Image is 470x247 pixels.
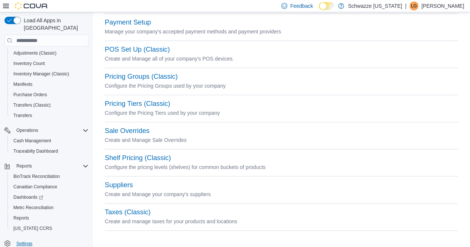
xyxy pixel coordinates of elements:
[15,2,48,10] img: Cova
[421,1,464,10] p: [PERSON_NAME]
[10,49,59,58] a: Adjustments (Classic)
[10,80,35,89] a: Manifests
[105,127,149,135] button: Sale Overrides
[105,181,133,189] button: Suppliers
[13,194,43,200] span: Dashboards
[10,147,88,156] span: Traceabilty Dashboard
[13,61,45,66] span: Inventory Count
[16,163,32,169] span: Reports
[105,154,171,162] button: Shelf Pricing (Classic)
[13,81,32,87] span: Manifests
[13,71,69,77] span: Inventory Manager (Classic)
[10,111,35,120] a: Transfers
[105,81,458,90] p: Configure the Pricing Groups used by your company
[105,136,458,144] p: Create and Manage Sale Overrides
[409,1,418,10] div: Leslie Groeneveld
[10,80,88,89] span: Manifests
[10,193,88,202] span: Dashboards
[13,92,47,98] span: Purchase Orders
[10,193,46,202] a: Dashboards
[105,54,458,63] p: Create and Manage all of your company's POS devices.
[10,59,48,68] a: Inventory Count
[21,17,88,32] span: Load All Apps in [GEOGRAPHIC_DATA]
[10,172,88,181] span: BioTrack Reconciliation
[10,172,63,181] a: BioTrack Reconciliation
[7,213,91,223] button: Reports
[10,214,32,222] a: Reports
[7,90,91,100] button: Purchase Orders
[290,2,313,10] span: Feedback
[7,192,91,202] a: Dashboards
[10,101,54,110] a: Transfers (Classic)
[7,100,91,110] button: Transfers (Classic)
[13,102,51,108] span: Transfers (Classic)
[10,90,88,99] span: Purchase Orders
[1,125,91,136] button: Operations
[13,225,52,231] span: [US_STATE] CCRS
[105,108,458,117] p: Configure the Pricing Tiers used by your company
[10,59,88,68] span: Inventory Count
[13,148,58,154] span: Traceabilty Dashboard
[10,111,88,120] span: Transfers
[10,224,55,233] a: [US_STATE] CCRS
[105,163,458,172] p: Configure the pricing levels (shelves) for common buckets of products
[13,126,41,135] button: Operations
[13,173,60,179] span: BioTrack Reconciliation
[7,146,91,156] button: Traceabilty Dashboard
[7,182,91,192] button: Canadian Compliance
[7,110,91,121] button: Transfers
[7,202,91,213] button: Metrc Reconciliation
[10,49,88,58] span: Adjustments (Classic)
[13,113,32,118] span: Transfers
[10,203,88,212] span: Metrc Reconciliation
[13,138,51,144] span: Cash Management
[105,190,458,199] p: Create and Manage your company's suppliers
[13,162,35,170] button: Reports
[16,127,38,133] span: Operations
[105,217,458,226] p: Create and manage taxes for your products and locations
[319,2,334,10] input: Dark Mode
[405,1,406,10] p: |
[348,1,402,10] p: Schwazze [US_STATE]
[13,215,29,221] span: Reports
[10,136,88,145] span: Cash Management
[10,224,88,233] span: Washington CCRS
[7,69,91,79] button: Inventory Manager (Classic)
[10,90,50,99] a: Purchase Orders
[1,161,91,171] button: Reports
[10,147,61,156] a: Traceabilty Dashboard
[7,58,91,69] button: Inventory Count
[16,241,32,247] span: Settings
[10,136,54,145] a: Cash Management
[13,205,54,211] span: Metrc Reconciliation
[105,19,151,26] button: Payment Setup
[7,136,91,146] button: Cash Management
[10,182,60,191] a: Canadian Compliance
[7,171,91,182] button: BioTrack Reconciliation
[7,223,91,234] button: [US_STATE] CCRS
[13,126,88,135] span: Operations
[7,48,91,58] button: Adjustments (Classic)
[10,203,56,212] a: Metrc Reconciliation
[105,46,170,53] button: POS Set Up (Classic)
[10,69,72,78] a: Inventory Manager (Classic)
[10,101,88,110] span: Transfers (Classic)
[105,73,178,81] button: Pricing Groups (Classic)
[10,182,88,191] span: Canadian Compliance
[105,100,170,108] button: Pricing Tiers (Classic)
[10,214,88,222] span: Reports
[105,27,458,36] p: Manage your company's accepted payment methods and payment providers
[105,208,150,216] button: Taxes (Classic)
[13,184,57,190] span: Canadian Compliance
[411,1,417,10] span: LG
[13,50,56,56] span: Adjustments (Classic)
[10,69,88,78] span: Inventory Manager (Classic)
[13,162,88,170] span: Reports
[7,79,91,90] button: Manifests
